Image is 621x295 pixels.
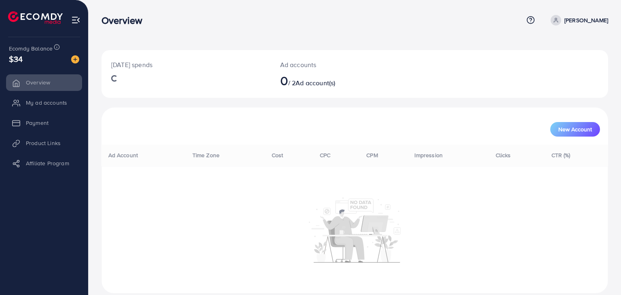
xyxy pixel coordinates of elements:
[280,71,288,90] span: 0
[111,60,261,70] p: [DATE] spends
[101,15,149,26] h3: Overview
[550,122,600,137] button: New Account
[280,60,387,70] p: Ad accounts
[71,55,79,63] img: image
[71,15,80,25] img: menu
[558,126,592,132] span: New Account
[9,53,23,65] span: $34
[547,15,608,25] a: [PERSON_NAME]
[8,11,63,24] img: logo
[280,73,387,88] h2: / 2
[9,44,53,53] span: Ecomdy Balance
[296,78,335,87] span: Ad account(s)
[564,15,608,25] p: [PERSON_NAME]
